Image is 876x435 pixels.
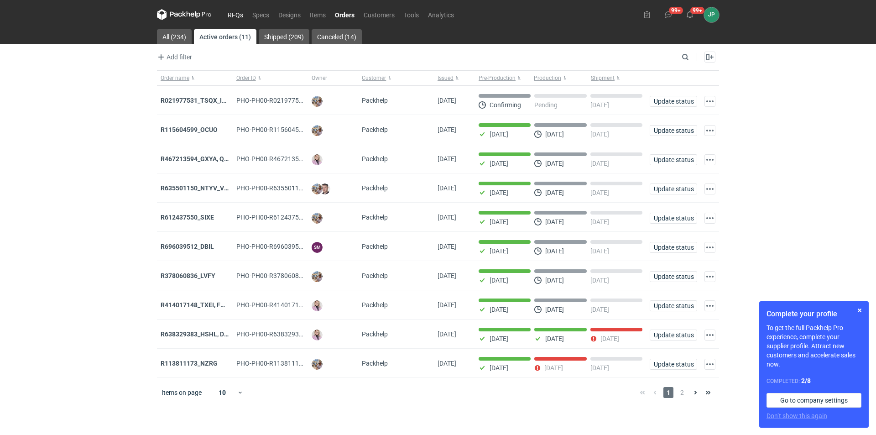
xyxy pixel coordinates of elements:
[312,74,327,82] span: Owner
[161,214,214,221] a: R612437550_SIXE
[545,277,564,284] p: [DATE]
[650,213,697,224] button: Update status
[490,131,508,138] p: [DATE]
[766,411,827,420] button: Don’t show this again
[236,301,361,309] span: PHO-PH00-R414017148_TXEI,-FODU,-EARC
[704,96,715,107] button: Actions
[161,155,237,162] strong: R467213594_GXYA, QYSN
[362,74,386,82] span: Customer
[162,388,202,397] span: Items on page
[490,189,508,196] p: [DATE]
[312,154,323,165] img: Klaudia Wiśniewska
[475,71,532,85] button: Pre-Production
[161,126,218,133] strong: R115604599_OCUO
[312,330,323,341] img: Klaudia Wiśniewska
[590,218,609,225] p: [DATE]
[312,271,323,282] img: Michał Palasek
[362,97,388,104] span: Packhelp
[545,131,564,138] p: [DATE]
[312,300,323,311] img: Klaudia Wiśniewska
[438,97,456,104] span: 01/09/2025
[654,273,693,280] span: Update status
[766,309,861,320] h1: Complete your profile
[589,71,646,85] button: Shipment
[545,160,564,167] p: [DATE]
[248,9,274,20] a: Specs
[438,360,456,367] span: 07/08/2025
[312,213,323,224] img: Michał Palasek
[362,243,388,250] span: Packhelp
[490,364,508,372] p: [DATE]
[650,359,697,370] button: Update status
[236,272,323,279] span: PHO-PH00-R378060836_LVFY
[161,301,252,309] strong: R414017148_TXEI, FODU, EARC
[208,386,237,399] div: 10
[490,101,521,109] p: Confirming
[677,387,687,398] span: 2
[362,184,388,192] span: Packhelp
[161,330,236,338] strong: R638329383_HSHL, DETO
[312,96,323,107] img: Michał Palasek
[362,155,388,162] span: Packhelp
[312,242,323,253] figcaption: SM
[236,97,343,104] span: PHO-PH00-R021977531_TSQX_IDUW
[161,243,214,250] a: R696039512_DBIL
[161,74,189,82] span: Order name
[534,74,561,82] span: Production
[661,7,676,22] button: 99+
[801,377,811,384] strong: 2 / 8
[854,305,865,316] button: Skip for now
[438,330,456,338] span: 12/08/2025
[362,330,388,338] span: Packhelp
[312,125,323,136] img: Michał Palasek
[590,189,609,196] p: [DATE]
[704,359,715,370] button: Actions
[650,271,697,282] button: Update status
[161,97,235,104] a: R021977531_TSQX_IDUW
[490,218,508,225] p: [DATE]
[544,364,563,372] p: [DATE]
[330,9,359,20] a: Orders
[438,272,456,279] span: 20/08/2025
[591,74,615,82] span: Shipment
[236,360,326,367] span: PHO-PH00-R113811173_NZRG
[236,74,256,82] span: Order ID
[194,29,256,44] a: Active orders (11)
[233,71,308,85] button: Order ID
[362,360,388,367] span: Packhelp
[704,7,719,22] figcaption: JP
[766,376,861,386] div: Completed:
[704,213,715,224] button: Actions
[680,52,709,63] input: Search
[663,387,673,398] span: 1
[654,98,693,105] span: Update status
[654,332,693,338] span: Update status
[654,361,693,367] span: Update status
[236,126,326,133] span: PHO-PH00-R115604599_OCUO
[438,74,454,82] span: Issued
[650,154,697,165] button: Update status
[312,359,323,370] img: Michał Palasek
[490,335,508,342] p: [DATE]
[590,101,609,109] p: [DATE]
[650,125,697,136] button: Update status
[359,9,399,20] a: Customers
[654,244,693,251] span: Update status
[236,243,323,250] span: PHO-PH00-R696039512_DBIL
[704,183,715,194] button: Actions
[650,96,697,107] button: Update status
[362,301,388,309] span: Packhelp
[590,277,609,284] p: [DATE]
[236,184,344,192] span: PHO-PH00-R635501150_NTYV_VNSV
[157,9,212,20] svg: Packhelp Pro
[654,215,693,221] span: Update status
[650,183,697,194] button: Update status
[683,7,697,22] button: 99+
[358,71,434,85] button: Customer
[161,360,218,367] a: R113811173_NZRG
[650,330,697,341] button: Update status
